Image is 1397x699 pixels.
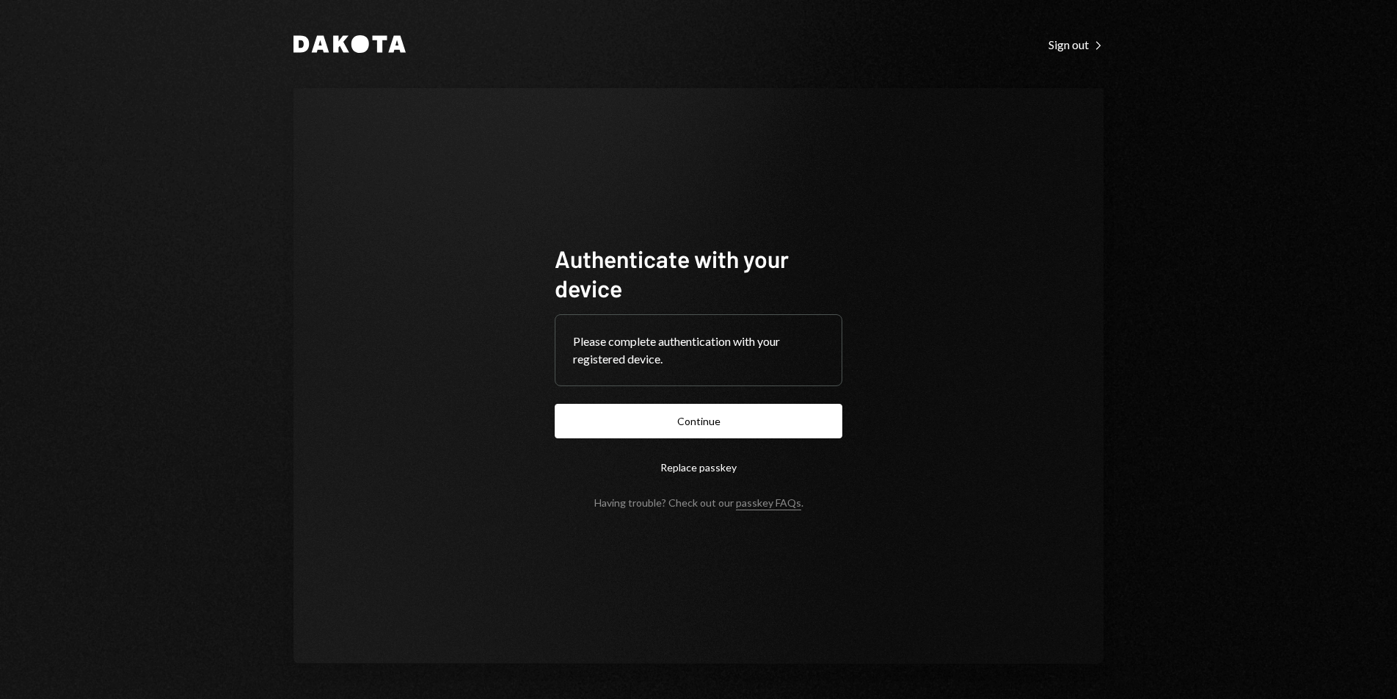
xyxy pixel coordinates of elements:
[736,496,801,510] a: passkey FAQs
[555,450,842,485] button: Replace passkey
[594,496,803,509] div: Having trouble? Check out our .
[573,333,824,368] div: Please complete authentication with your registered device.
[555,404,842,438] button: Continue
[1048,36,1104,52] a: Sign out
[1048,37,1104,52] div: Sign out
[555,244,842,303] h1: Authenticate with your device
